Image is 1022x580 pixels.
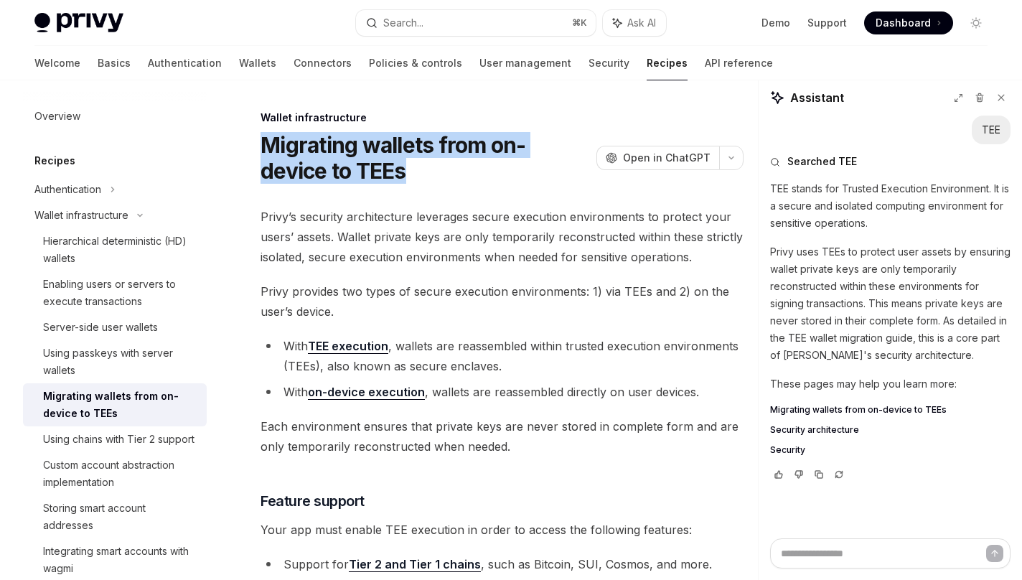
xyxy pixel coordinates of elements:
div: Using chains with Tier 2 support [43,431,194,448]
p: TEE stands for Trusted Execution Environment. It is a secure and isolated computing environment f... [770,180,1011,232]
li: Support for , such as Bitcoin, SUI, Cosmos, and more. [261,554,744,574]
a: Recipes [647,46,688,80]
span: Migrating wallets from on-device to TEEs [770,404,947,416]
div: Custom account abstraction implementation [43,457,198,491]
div: Authentication [34,181,101,198]
div: Wallet infrastructure [261,111,744,125]
span: Dashboard [876,16,931,30]
div: Hierarchical deterministic (HD) wallets [43,233,198,267]
a: Security architecture [770,424,1011,436]
div: Wallet infrastructure [34,207,128,224]
span: Open in ChatGPT [623,151,711,165]
a: Security [770,444,1011,456]
div: Migrating wallets from on-device to TEEs [43,388,198,422]
li: With , wallets are reassembled within trusted execution environments (TEEs), also known as secure... [261,336,744,376]
span: Assistant [790,89,844,106]
span: Privy’s security architecture leverages secure execution environments to protect your users’ asse... [261,207,744,267]
span: Privy provides two types of secure execution environments: 1) via TEEs and 2) on the user’s device. [261,281,744,322]
span: Security [770,444,805,456]
button: Toggle dark mode [965,11,988,34]
p: Privy uses TEEs to protect user assets by ensuring wallet private keys are only temporarily recon... [770,243,1011,364]
a: Demo [761,16,790,30]
div: Overview [34,108,80,125]
div: Server-side user wallets [43,319,158,336]
span: Ask AI [627,16,656,30]
div: Enabling users or servers to execute transactions [43,276,198,310]
a: Connectors [294,46,352,80]
span: Each environment ensures that private keys are never stored in complete form and are only tempora... [261,416,744,457]
a: Policies & controls [369,46,462,80]
button: Search...⌘K [356,10,596,36]
a: Using passkeys with server wallets [23,340,207,383]
div: Storing smart account addresses [43,500,198,534]
a: User management [479,46,571,80]
button: Send message [986,545,1003,562]
img: light logo [34,13,123,33]
span: Feature support [261,491,365,511]
a: Dashboard [864,11,953,34]
a: Using chains with Tier 2 support [23,426,207,452]
a: Tier 2 and Tier 1 chains [349,557,481,572]
p: These pages may help you learn more: [770,375,1011,393]
a: Authentication [148,46,222,80]
a: Migrating wallets from on-device to TEEs [23,383,207,426]
span: Searched TEE [787,154,857,169]
a: Support [807,16,847,30]
div: Integrating smart accounts with wagmi [43,543,198,577]
a: TEE execution [308,339,388,354]
a: API reference [705,46,773,80]
a: Storing smart account addresses [23,495,207,538]
a: Enabling users or servers to execute transactions [23,271,207,314]
li: With , wallets are reassembled directly on user devices. [261,382,744,402]
a: Basics [98,46,131,80]
a: Hierarchical deterministic (HD) wallets [23,228,207,271]
div: Using passkeys with server wallets [43,345,198,379]
h1: Migrating wallets from on-device to TEEs [261,132,591,184]
span: Security architecture [770,424,859,436]
button: Ask AI [603,10,666,36]
a: on-device execution [308,385,425,400]
a: Welcome [34,46,80,80]
button: Open in ChatGPT [596,146,719,170]
a: Wallets [239,46,276,80]
a: Server-side user wallets [23,314,207,340]
h5: Recipes [34,152,75,169]
button: Searched TEE [770,154,1011,169]
div: TEE [982,123,1000,137]
div: Search... [383,14,423,32]
a: Migrating wallets from on-device to TEEs [770,404,1011,416]
span: ⌘ K [572,17,587,29]
span: Your app must enable TEE execution in order to access the following features: [261,520,744,540]
a: Security [589,46,629,80]
a: Overview [23,103,207,129]
a: Custom account abstraction implementation [23,452,207,495]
